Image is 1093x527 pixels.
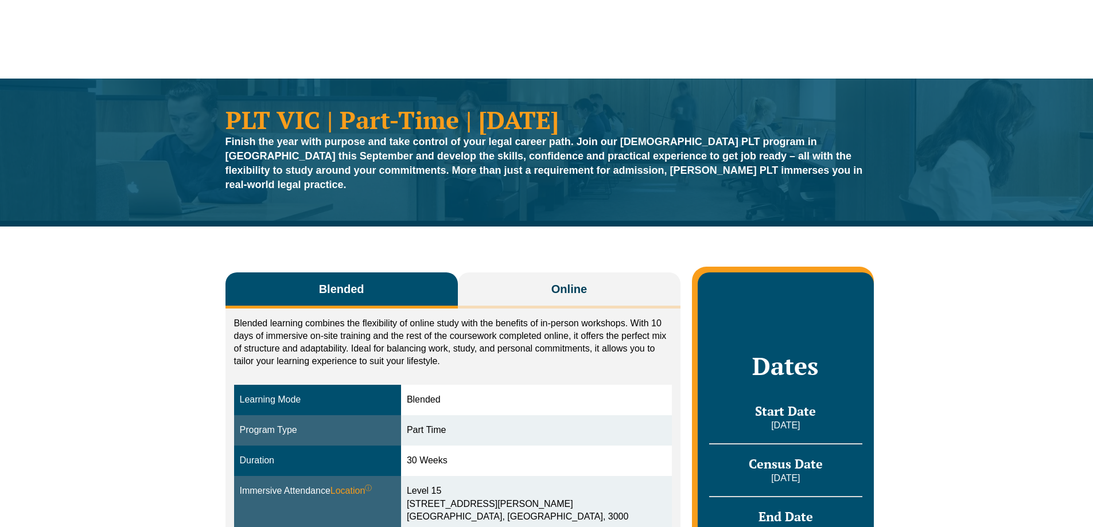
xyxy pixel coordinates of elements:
span: Start Date [755,403,816,419]
span: Online [551,281,587,297]
span: Location [330,485,372,498]
h1: PLT VIC | Part-Time | [DATE] [225,107,868,132]
div: Immersive Attendance [240,485,395,498]
div: Part Time [407,424,666,437]
h2: Dates [709,352,862,380]
div: Level 15 [STREET_ADDRESS][PERSON_NAME] [GEOGRAPHIC_DATA], [GEOGRAPHIC_DATA], 3000 [407,485,666,524]
div: 30 Weeks [407,454,666,467]
span: Census Date [749,455,823,472]
div: Duration [240,454,395,467]
div: Blended [407,393,666,407]
strong: Finish the year with purpose and take control of your legal career path. Join our [DEMOGRAPHIC_DA... [225,136,863,190]
p: [DATE] [709,472,862,485]
span: End Date [759,508,813,525]
div: Program Type [240,424,395,437]
sup: ⓘ [365,484,372,492]
p: [DATE] [709,419,862,432]
p: Blended learning combines the flexibility of online study with the benefits of in-person workshop... [234,317,672,368]
div: Learning Mode [240,393,395,407]
span: Blended [319,281,364,297]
